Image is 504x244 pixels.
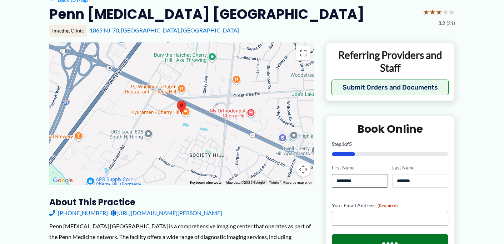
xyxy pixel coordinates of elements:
span: ★ [423,5,429,19]
span: (21) [446,19,455,28]
span: 5 [349,141,352,147]
a: Terms (opens in new tab) [269,181,279,184]
label: Your Email Address [332,202,449,209]
span: ★ [449,5,455,19]
p: Referring Providers and Staff [331,49,449,75]
span: ★ [429,5,436,19]
img: Google [51,176,75,185]
span: Map data ©2025 Google [226,181,265,184]
span: (Required) [378,203,398,208]
span: 1 [341,141,344,147]
h2: Penn [MEDICAL_DATA] [GEOGRAPHIC_DATA] [49,5,364,23]
a: [URL][DOMAIN_NAME][PERSON_NAME] [111,208,222,218]
span: 3.2 [438,19,445,28]
span: ★ [442,5,449,19]
h2: Book Online [332,122,449,136]
span: ★ [436,5,442,19]
a: Report a map error [283,181,312,184]
p: Step of [332,142,449,147]
label: First Name [332,164,388,171]
a: 1865 NJ-70, [GEOGRAPHIC_DATA], [GEOGRAPHIC_DATA] [90,27,239,34]
button: Keyboard shortcuts [190,180,221,185]
div: Imaging Clinic [49,25,87,37]
button: Map camera controls [296,162,310,177]
a: Open this area in Google Maps (opens a new window) [51,176,75,185]
h3: About this practice [49,197,314,208]
button: Toggle fullscreen view [296,46,310,60]
label: Last Name [392,164,448,171]
a: [PHONE_NUMBER] [49,208,108,218]
button: Submit Orders and Documents [331,80,449,95]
